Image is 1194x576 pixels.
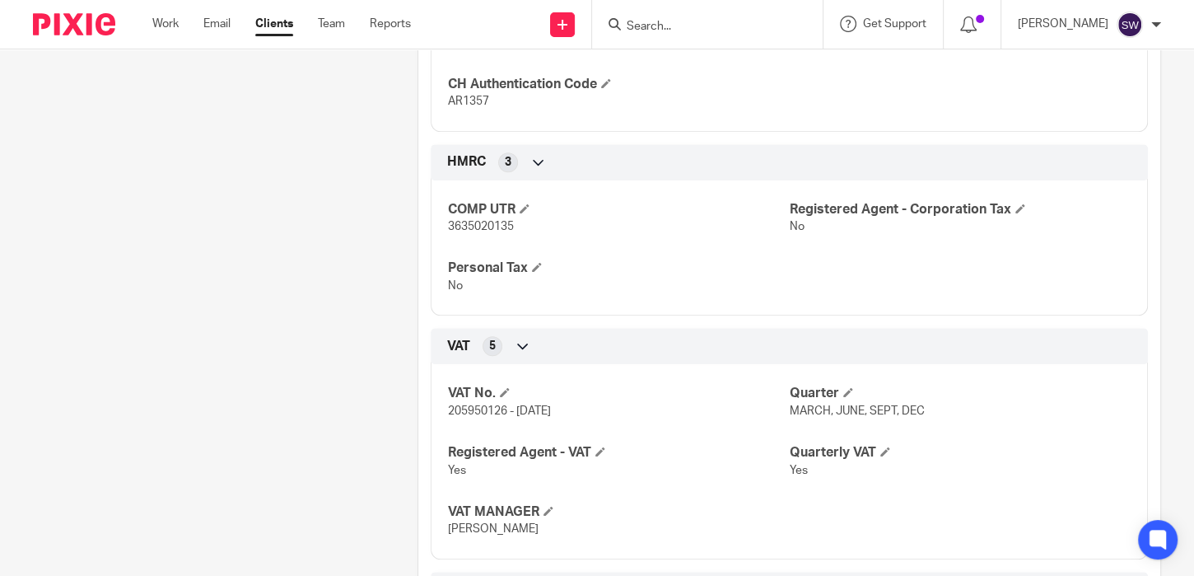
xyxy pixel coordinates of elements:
[448,523,539,535] span: [PERSON_NAME]
[448,260,789,277] h4: Personal Tax
[1018,16,1108,32] p: [PERSON_NAME]
[448,465,466,476] span: Yes
[790,444,1131,461] h4: Quarterly VAT
[448,405,551,417] span: 205950126 - [DATE]
[790,405,925,417] span: MARCH, JUNE, SEPT, DEC
[790,465,808,476] span: Yes
[448,96,489,107] span: AR1357
[489,338,496,354] span: 5
[790,385,1131,402] h4: Quarter
[448,385,789,402] h4: VAT No.
[790,201,1131,218] h4: Registered Agent - Corporation Tax
[448,201,789,218] h4: COMP UTR
[33,13,115,35] img: Pixie
[255,16,293,32] a: Clients
[318,16,345,32] a: Team
[505,154,511,171] span: 3
[790,221,805,232] span: No
[203,16,231,32] a: Email
[448,503,789,521] h4: VAT MANAGER
[448,280,463,292] span: No
[448,444,789,461] h4: Registered Agent - VAT
[1117,12,1143,38] img: svg%3E
[447,153,486,171] span: HMRC
[370,16,411,32] a: Reports
[447,338,470,355] span: VAT
[448,76,789,93] h4: CH Authentication Code
[448,221,514,232] span: 3635020135
[625,20,773,35] input: Search
[152,16,179,32] a: Work
[863,18,926,30] span: Get Support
